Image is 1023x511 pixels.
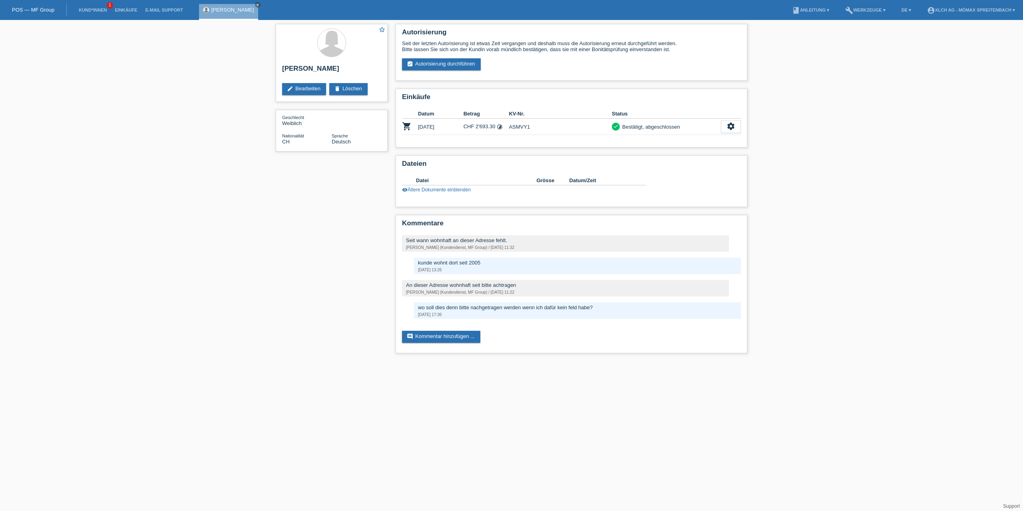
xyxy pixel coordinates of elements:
[402,58,481,70] a: assignment_turned_inAutorisierung durchführen
[255,2,261,8] a: close
[406,290,725,294] div: [PERSON_NAME] (Kundendienst, MF Group) / [DATE] 11:22
[402,331,480,343] a: commentKommentar hinzufügen ...
[287,85,293,92] i: edit
[334,85,340,92] i: delete
[75,8,111,12] a: Kund*innen
[282,133,304,138] span: Nationalität
[402,187,471,193] a: visibilityÄltere Dokumente einblenden
[418,304,737,310] div: wo soll dies denn bitte nachgetragen werden wenn ich dafür kein feld habe?
[402,187,408,193] i: visibility
[378,26,386,34] a: star_border
[898,8,915,12] a: DE ▾
[612,109,721,119] th: Status
[418,119,464,135] td: [DATE]
[788,8,833,12] a: bookAnleitung ▾
[1003,503,1020,509] a: Support
[282,65,381,77] h2: [PERSON_NAME]
[111,8,141,12] a: Einkäufe
[107,2,113,9] span: 1
[282,114,332,126] div: Weiblich
[141,8,187,12] a: E-Mail Support
[726,122,735,131] i: settings
[418,260,737,266] div: kunde wohnt dort seit 2005
[418,268,737,272] div: [DATE] 13:26
[402,93,741,105] h2: Einkäufe
[402,121,412,131] i: POSP00027817
[464,109,509,119] th: Betrag
[12,7,54,13] a: POS — MF Group
[923,8,1019,12] a: account_circleXLCH AG - Mömax Spreitenbach ▾
[845,6,853,14] i: build
[332,133,348,138] span: Sprache
[407,333,413,340] i: comment
[569,176,635,185] th: Datum/Zeit
[620,123,680,131] div: Bestätigt, abgeschlossen
[256,3,260,7] i: close
[416,176,536,185] th: Datei
[509,109,612,119] th: KV-Nr.
[536,176,569,185] th: Grösse
[418,109,464,119] th: Datum
[792,6,800,14] i: book
[406,245,725,250] div: [PERSON_NAME] (Kundendienst, MF Group) / [DATE] 11:32
[282,83,326,95] a: editBearbeiten
[402,160,741,172] h2: Dateien
[407,61,413,67] i: assignment_turned_in
[509,119,612,135] td: ASMVY1
[406,237,725,243] div: Seit wann wohnhaft an dieser Adresse fehlt.
[841,8,890,12] a: buildWerkzeuge ▾
[378,26,386,33] i: star_border
[402,40,741,52] div: Seit der letzten Autorisierung ist etwas Zeit vergangen und deshalb muss die Autorisierung erneut...
[613,123,619,129] i: check
[282,139,290,145] span: Schweiz
[497,124,503,130] i: Fixe Raten - Zinsübernahme durch Kunde (12 Raten)
[329,83,368,95] a: deleteLöschen
[402,28,741,40] h2: Autorisierung
[402,219,741,231] h2: Kommentare
[282,115,304,120] span: Geschlecht
[406,282,725,288] div: An dieser Adresse wohnhaft seit bitte achtragen
[211,7,254,13] a: [PERSON_NAME]
[418,312,737,317] div: [DATE] 17:36
[332,139,351,145] span: Deutsch
[464,119,509,135] td: CHF 2'693.30
[927,6,935,14] i: account_circle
